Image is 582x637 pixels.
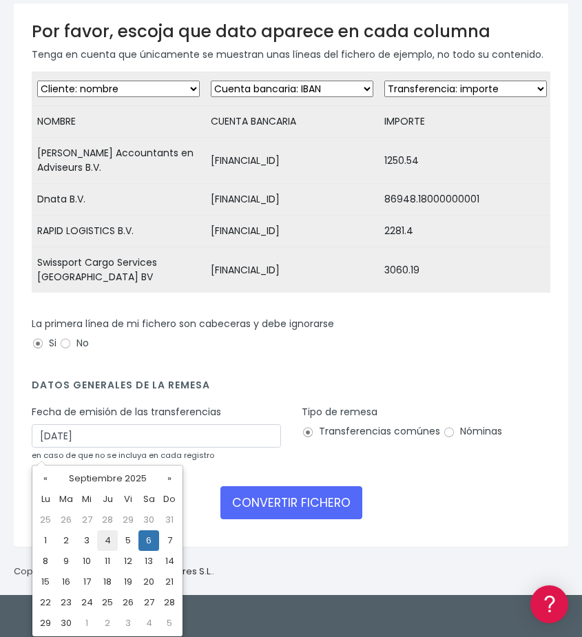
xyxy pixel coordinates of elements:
td: 24 [76,592,97,613]
td: 1250.54 [379,138,552,184]
td: CUENTA BANCARIA [205,106,379,138]
td: 11 [97,551,118,572]
td: 21 [159,572,180,592]
a: API [14,352,262,373]
p: Copyright © 2025 . [14,565,214,579]
button: CONVERTIR FICHERO [220,486,362,519]
td: NOMBRE [32,106,205,138]
h3: Por favor, escoja que dato aparece en cada columna [32,21,550,41]
td: 4 [138,613,159,634]
th: Ma [56,489,76,510]
td: 29 [118,510,138,530]
td: [FINANCIAL_ID] [205,247,379,293]
td: 13 [138,551,159,572]
td: 30 [56,613,76,634]
th: Do [159,489,180,510]
td: 8 [35,551,56,572]
div: Facturación [14,273,262,286]
td: 3 [76,530,97,551]
td: RAPID LOGISTICS B.V. [32,216,205,247]
td: 27 [76,510,97,530]
td: 27 [138,592,159,613]
td: 18 [97,572,118,592]
a: Problemas habituales [14,196,262,217]
th: Lu [35,489,56,510]
label: No [59,336,89,351]
a: Videotutoriales [14,217,262,238]
td: 5 [159,613,180,634]
td: [PERSON_NAME] Accountants en Adviseurs B.V. [32,138,205,184]
td: Swissport Cargo Services [GEOGRAPHIC_DATA] BV [32,247,205,293]
a: Perfiles de empresas [14,238,262,260]
td: 19 [118,572,138,592]
td: 1 [35,530,56,551]
td: 28 [159,592,180,613]
td: 31 [159,510,180,530]
td: 17 [76,572,97,592]
td: 28 [97,510,118,530]
th: Sa [138,489,159,510]
td: 15 [35,572,56,592]
label: La primera línea de mi fichero son cabeceras y debe ignorarse [32,317,334,331]
td: 9 [56,551,76,572]
th: « [35,468,56,489]
td: 30 [138,510,159,530]
td: 26 [56,510,76,530]
td: 2 [97,613,118,634]
h4: Datos generales de la remesa [32,379,550,398]
td: 12 [118,551,138,572]
td: 3060.19 [379,247,552,293]
label: Nóminas [443,424,502,439]
td: 2281.4 [379,216,552,247]
td: 4 [97,530,118,551]
div: Información general [14,96,262,109]
td: 86948.18000000001 [379,184,552,216]
div: Convertir ficheros [14,152,262,165]
td: 26 [118,592,138,613]
p: Tenga en cuenta que únicamente se muestran unas líneas del fichero de ejemplo, no todo su contenido. [32,47,550,62]
th: » [159,468,180,489]
th: Vi [118,489,138,510]
td: 16 [56,572,76,592]
small: en caso de que no se incluya en cada registro [32,450,214,461]
td: 20 [138,572,159,592]
td: 25 [35,510,56,530]
div: Programadores [14,331,262,344]
td: 1 [76,613,97,634]
a: General [14,295,262,317]
td: 29 [35,613,56,634]
td: Dnata B.V. [32,184,205,216]
td: 25 [97,592,118,613]
td: 3 [118,613,138,634]
a: Información general [14,117,262,138]
th: Septiembre 2025 [56,468,159,489]
td: IMPORTE [379,106,552,138]
a: POWERED BY ENCHANT [189,397,265,410]
td: [FINANCIAL_ID] [205,138,379,184]
td: 22 [35,592,56,613]
label: Tipo de remesa [302,405,377,419]
button: Contáctanos [14,368,262,393]
td: 7 [159,530,180,551]
td: [FINANCIAL_ID] [205,216,379,247]
td: 6 [138,530,159,551]
th: Mi [76,489,97,510]
label: Fecha de emisión de las transferencias [32,405,221,419]
td: 23 [56,592,76,613]
a: Formatos [14,174,262,196]
th: Ju [97,489,118,510]
td: 10 [76,551,97,572]
td: 5 [118,530,138,551]
td: 2 [56,530,76,551]
label: Transferencias comúnes [302,424,440,439]
label: Si [32,336,56,351]
td: 14 [159,551,180,572]
td: [FINANCIAL_ID] [205,184,379,216]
